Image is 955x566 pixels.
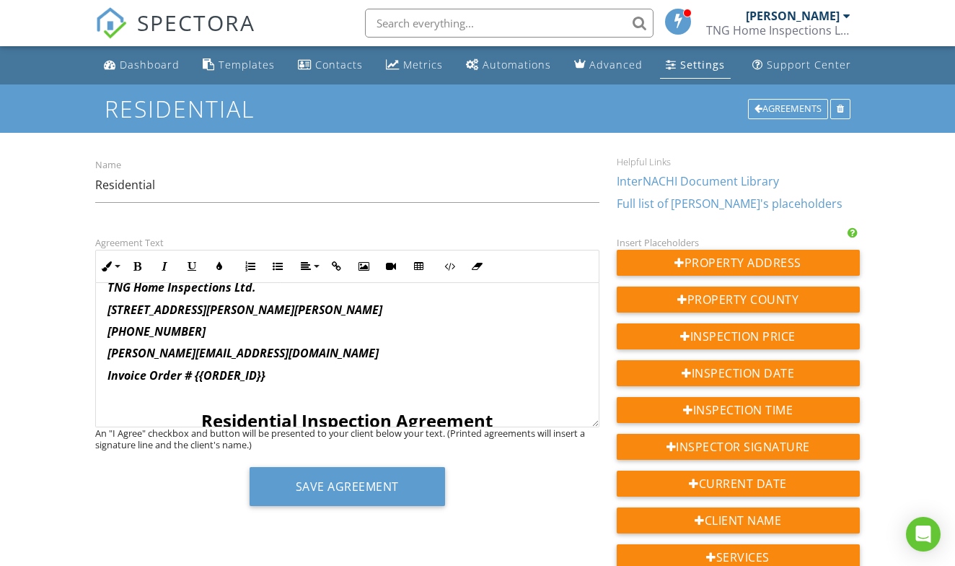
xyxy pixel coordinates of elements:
[237,253,264,280] button: Ordered List
[105,96,850,121] h1: Residential
[123,253,151,280] button: Bold (⌘B)
[617,156,860,167] div: Helpful Links
[107,345,379,361] span: [PERSON_NAME][EMAIL_ADDRESS][DOMAIN_NAME]
[405,253,432,280] button: Insert Table
[237,409,493,432] span: dential Inspection Agreement
[201,409,237,432] span: Resi
[436,253,463,280] button: Code View
[264,253,291,280] button: Unordered List
[463,253,490,280] button: Clear Formatting
[617,323,860,349] div: Inspection Price
[617,360,860,386] div: Inspection Date
[322,253,350,280] button: Insert Link (⌘K)
[95,19,255,50] a: SPECTORA
[95,236,164,249] label: Agreement Text
[660,52,731,79] a: Settings
[906,517,941,552] div: Open Intercom Messenger
[589,58,643,71] div: Advanced
[250,467,445,506] button: Save Agreement
[151,253,178,280] button: Italic (⌘I)
[680,58,725,71] div: Settings
[377,253,405,280] button: Insert Video
[617,434,860,460] div: Inspector Signature
[747,52,857,79] a: Support Center
[617,508,860,534] div: Client Name
[107,323,206,339] span: [PHONE_NUMBER]
[617,173,779,189] a: InterNACHI Document Library
[617,471,860,497] div: Current Date
[98,52,185,79] a: Dashboard
[292,52,369,79] a: Contacts
[197,52,281,79] a: Templates
[617,196,842,212] a: Full list of [PERSON_NAME]'s placeholders
[107,367,265,383] span: Invoice Order # {{ORDER_ID}}
[107,279,256,295] span: TNG Home Inspections Ltd.
[746,9,840,23] div: [PERSON_NAME]
[365,9,653,38] input: Search everything...
[403,58,443,71] div: Metrics
[178,253,206,280] button: Underline (⌘U)
[95,159,121,172] label: Name
[137,7,255,38] span: SPECTORA
[617,236,699,249] label: Insert Placeholders
[380,52,449,79] a: Metrics
[96,253,123,280] button: Inline Style
[483,58,551,71] div: Automations
[315,58,363,71] div: Contacts
[120,58,180,71] div: Dashboard
[350,253,377,280] button: Insert Image (⌘P)
[617,287,860,313] div: Property County
[748,101,830,114] a: Agreements
[460,52,557,79] a: Automations (Basic)
[107,302,382,318] span: [STREET_ADDRESS][PERSON_NAME][PERSON_NAME]
[295,253,322,280] button: Align
[706,23,850,38] div: TNG Home Inspections Ltd.
[568,52,648,79] a: Advanced
[219,58,275,71] div: Templates
[617,397,860,423] div: Inspection Time
[617,250,860,276] div: Property Address
[95,427,599,450] div: An "I Agree" checkbox and button will be presented to your client below your text. (Printed agree...
[206,253,233,280] button: Colors
[748,99,828,119] div: Agreements
[95,7,127,39] img: The Best Home Inspection Software - Spectora
[767,58,851,71] div: Support Center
